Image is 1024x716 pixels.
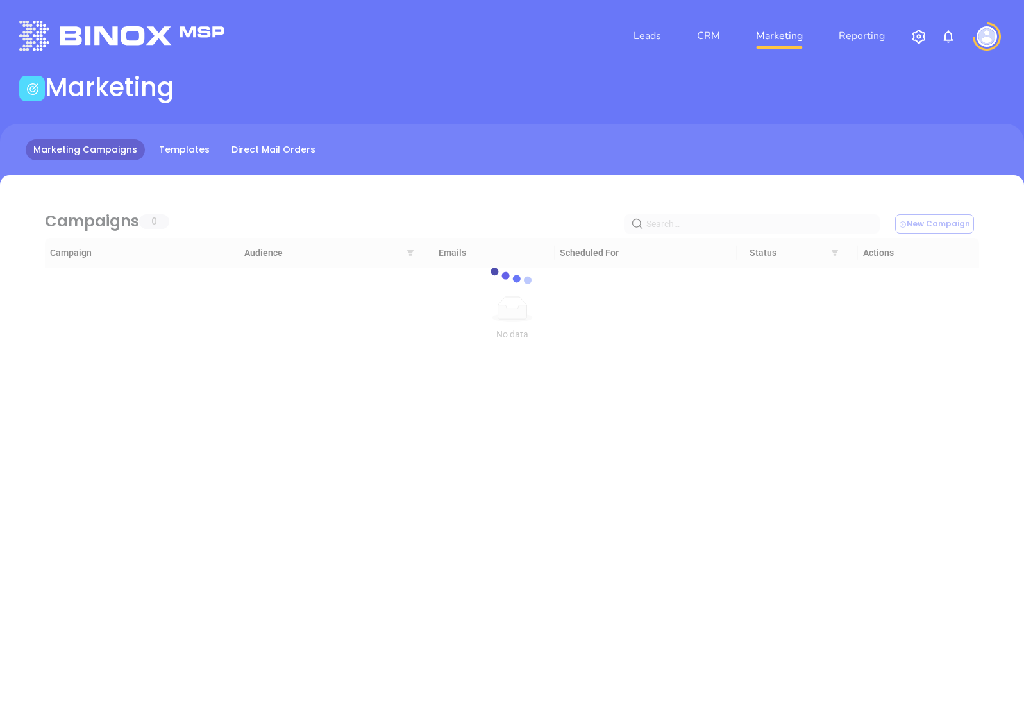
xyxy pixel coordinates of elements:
h1: Marketing [45,72,174,103]
a: Marketing [751,23,808,49]
a: Templates [151,139,217,160]
img: user [977,26,997,47]
a: Leads [628,23,666,49]
img: iconSetting [911,29,927,44]
a: Reporting [834,23,890,49]
a: CRM [692,23,725,49]
img: iconNotification [941,29,956,44]
a: Marketing Campaigns [26,139,145,160]
img: logo [19,21,224,51]
a: Direct Mail Orders [224,139,323,160]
